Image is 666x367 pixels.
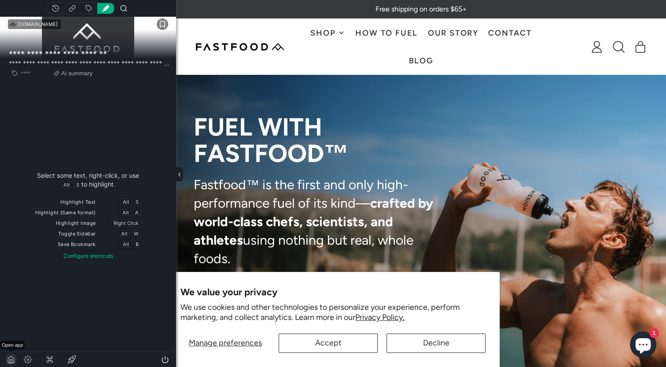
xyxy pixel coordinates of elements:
[627,331,659,360] inbox-online-store-chat: Shopify online store chat
[194,176,436,268] p: Fastfood™ is the first and only high-performance fuel of its kind— using nothing but real, whole ...
[194,114,436,167] p: Fuel with Fastfood™
[176,4,666,15] p: Free shipping on orders $65+
[483,19,537,47] a: Contact
[196,43,284,51] img: Fastfood
[423,19,483,47] a: Our Story
[350,19,423,47] a: How To Fuel
[310,29,338,37] span: Shop
[180,334,270,353] button: Manage preferences
[180,286,486,297] h2: We value your privacy
[404,47,438,74] a: Blog
[180,302,486,323] p: We use cookies and other technologies to personalize your experience, perform marketing, and coll...
[305,19,350,47] button: Shop
[194,195,433,248] strong: crafted by world-class chefs, scientists, and athletes
[355,312,405,322] a: Privacy Policy.
[189,338,262,348] span: Manage preferences
[386,334,486,353] button: Decline
[279,334,378,353] button: Accept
